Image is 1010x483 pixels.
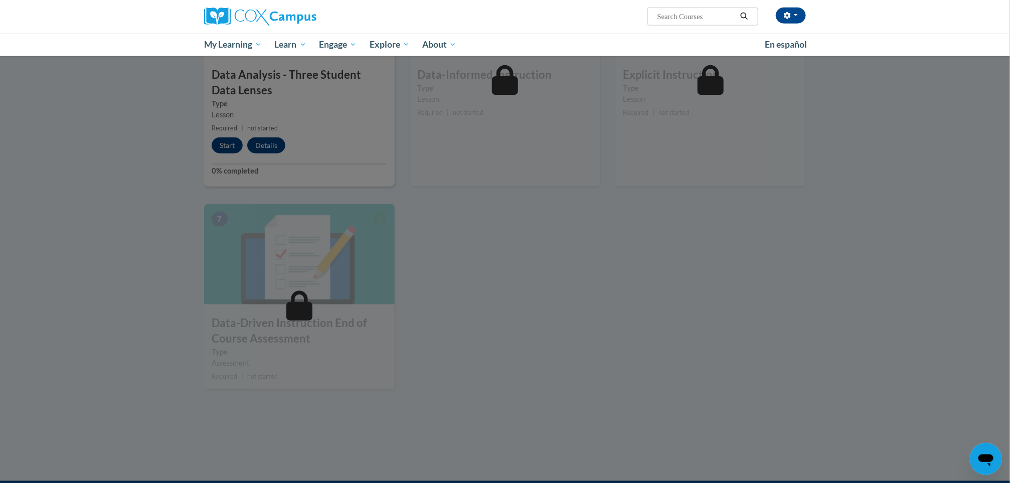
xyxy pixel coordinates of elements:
iframe: Button to launch messaging window [970,443,1002,475]
span: Learn [275,39,306,51]
div: Main menu [189,33,821,56]
span: En español [765,39,807,50]
span: Engage [319,39,357,51]
a: My Learning [198,33,268,56]
input: Search Courses [656,11,737,23]
span: Explore [370,39,410,51]
span: My Learning [204,39,262,51]
button: Account Settings [776,8,806,24]
a: Explore [363,33,416,56]
a: Learn [268,33,313,56]
button: Search [737,11,752,23]
a: Cox Campus [204,8,395,26]
a: En español [758,34,813,55]
a: Engage [312,33,363,56]
img: Cox Campus [204,8,316,26]
a: About [416,33,463,56]
span: About [422,39,456,51]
